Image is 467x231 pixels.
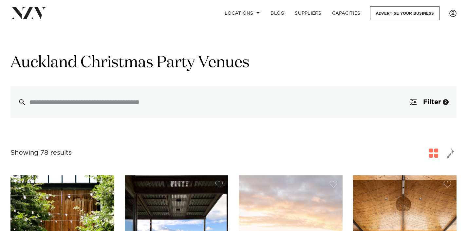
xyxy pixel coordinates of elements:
[402,86,457,118] button: Filter2
[219,6,265,20] a: Locations
[443,99,449,105] div: 2
[327,6,366,20] a: Capacities
[265,6,290,20] a: BLOG
[10,7,46,19] img: nzv-logo.png
[10,148,72,158] div: Showing 78 results
[370,6,439,20] a: Advertise your business
[10,53,457,73] h1: Auckland Christmas Party Venues
[423,99,441,105] span: Filter
[290,6,327,20] a: SUPPLIERS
